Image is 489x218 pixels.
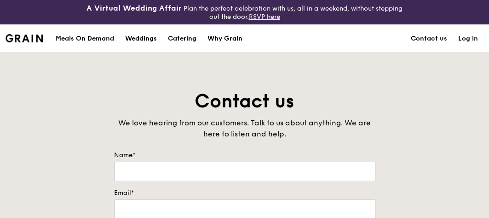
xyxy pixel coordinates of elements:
a: Weddings [120,25,162,53]
a: Log in [453,25,483,53]
div: Weddings [125,25,157,53]
div: Plan the perfect celebration with us, all in a weekend, without stepping out the door. [81,4,408,21]
a: Catering [162,25,202,53]
h1: Contact us [114,89,375,114]
div: Catering [168,25,196,53]
a: RSVP here [249,13,280,21]
h3: A Virtual Wedding Affair [86,4,182,13]
div: Meals On Demand [56,25,114,53]
div: We love hearing from our customers. Talk to us about anything. We are here to listen and help. [114,118,375,140]
label: Name* [114,151,375,160]
a: GrainGrain [6,24,43,52]
div: Why Grain [207,25,242,53]
img: Grain [6,34,43,42]
label: Email* [114,189,375,198]
a: Contact us [405,25,453,53]
a: Why Grain [202,25,248,53]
